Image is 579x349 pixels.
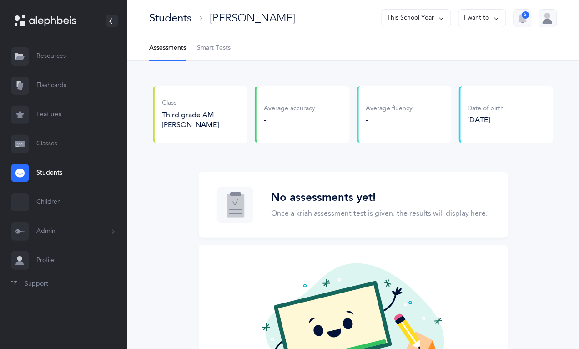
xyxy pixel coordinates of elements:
[366,104,413,113] div: Average fluency
[272,208,488,219] p: Once a kriah assessment test is given, the results will display here.
[382,9,451,27] button: This School Year
[272,191,488,205] h3: No assessments yet!
[468,115,504,125] div: [DATE]
[210,10,295,26] div: [PERSON_NAME]
[162,110,240,130] button: Third grade AM [PERSON_NAME]
[25,280,48,289] span: Support
[366,115,413,125] div: -
[197,44,231,53] span: Smart Tests
[522,11,529,19] div: 2
[264,115,315,125] div: -
[197,36,231,60] a: Smart Tests
[149,10,191,26] div: Students
[458,9,506,27] button: I want to
[264,104,315,113] div: Average accuracy
[514,9,532,27] button: 2
[162,99,240,108] div: Class
[468,104,504,113] div: Date of birth
[162,111,219,129] span: Third grade AM [PERSON_NAME]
